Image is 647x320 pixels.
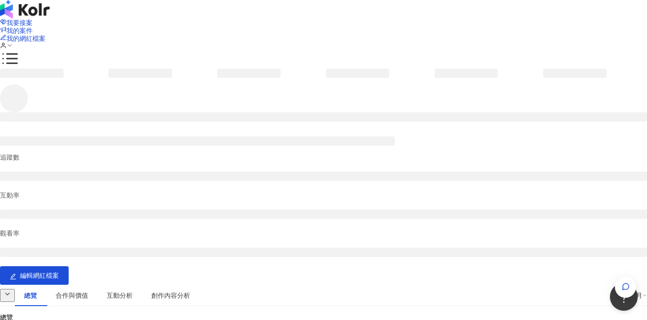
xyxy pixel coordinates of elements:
span: 我的案件 [6,27,32,34]
div: 合作與價值 [56,290,88,301]
span: edit [10,273,16,280]
span: 我的網紅檔案 [6,35,45,42]
iframe: Help Scout Beacon - Open [610,283,638,311]
div: 創作內容分析 [151,290,190,301]
div: 總覽 [24,290,37,301]
span: 我要接案 [6,19,32,26]
span: 編輯網紅檔案 [20,272,59,279]
div: 互動分析 [107,290,133,301]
